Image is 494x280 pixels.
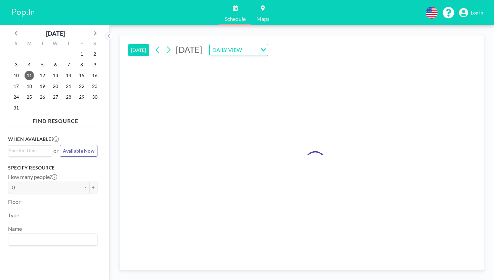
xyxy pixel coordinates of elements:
[211,45,243,54] span: DAILY VIEW
[210,44,268,56] div: Search for option
[38,82,47,91] span: Tuesday, August 19, 2025
[46,29,65,38] div: [DATE]
[64,82,73,91] span: Thursday, August 21, 2025
[25,82,34,91] span: Monday, August 18, 2025
[62,40,75,49] div: T
[8,174,57,180] label: How many people?
[75,40,88,49] div: F
[11,71,21,80] span: Sunday, August 10, 2025
[8,225,22,232] label: Name
[25,71,34,80] span: Monday, August 11, 2025
[64,92,73,102] span: Thursday, August 28, 2025
[225,16,246,22] span: Schedule
[11,92,21,102] span: Sunday, August 24, 2025
[64,60,73,69] span: Thursday, August 7, 2025
[11,60,21,69] span: Sunday, August 3, 2025
[9,147,48,154] input: Search for option
[51,71,60,80] span: Wednesday, August 13, 2025
[36,40,49,49] div: T
[90,60,99,69] span: Saturday, August 9, 2025
[90,82,99,91] span: Saturday, August 23, 2025
[64,71,73,80] span: Thursday, August 14, 2025
[459,8,483,18] a: Log in
[11,6,36,20] img: organization-logo
[9,235,93,244] input: Search for option
[244,45,257,54] input: Search for option
[25,60,34,69] span: Monday, August 4, 2025
[8,198,20,205] label: Floor
[88,40,101,49] div: S
[53,148,58,154] span: or
[90,92,99,102] span: Saturday, August 30, 2025
[128,44,149,56] button: [DATE]
[51,92,60,102] span: Wednesday, August 27, 2025
[90,71,99,80] span: Saturday, August 16, 2025
[23,40,36,49] div: M
[38,60,47,69] span: Tuesday, August 5, 2025
[90,49,99,59] span: Saturday, August 2, 2025
[38,92,47,102] span: Tuesday, August 26, 2025
[60,145,97,157] button: Available Now
[81,182,89,193] button: -
[49,40,62,49] div: W
[8,234,97,245] div: Search for option
[25,92,34,102] span: Monday, August 25, 2025
[8,146,52,156] div: Search for option
[11,103,21,113] span: Sunday, August 31, 2025
[471,10,483,16] span: Log in
[51,60,60,69] span: Wednesday, August 6, 2025
[77,82,86,91] span: Friday, August 22, 2025
[89,182,97,193] button: +
[8,115,103,124] h4: FIND RESOURCE
[51,82,60,91] span: Wednesday, August 20, 2025
[38,71,47,80] span: Tuesday, August 12, 2025
[77,60,86,69] span: Friday, August 8, 2025
[176,44,202,55] span: [DATE]
[8,165,97,171] h3: Specify resource
[77,49,86,59] span: Friday, August 1, 2025
[256,16,270,22] span: Maps
[10,40,23,49] div: S
[8,212,19,219] label: Type
[77,71,86,80] span: Friday, August 15, 2025
[11,82,21,91] span: Sunday, August 17, 2025
[77,92,86,102] span: Friday, August 29, 2025
[63,148,94,154] span: Available Now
